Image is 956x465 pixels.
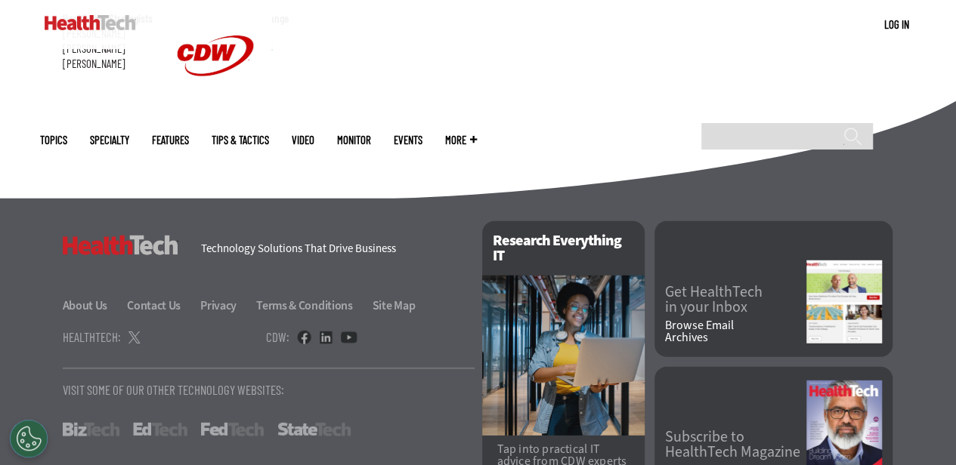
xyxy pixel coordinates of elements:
[40,134,67,146] span: Topics
[266,331,289,343] h4: CDW:
[159,100,272,115] a: CDW
[201,243,463,254] h4: Technology Solutions That Drive Business
[373,297,416,313] a: Site Map
[10,420,48,457] div: Cookies Settings
[212,134,269,146] a: Tips & Tactics
[884,17,909,31] a: Log in
[10,420,48,457] button: Open Preferences
[884,17,909,32] div: User menu
[445,134,477,146] span: More
[806,260,882,343] img: newsletter screenshot
[45,15,136,30] img: Home
[292,134,314,146] a: Video
[665,285,806,315] a: Get HealthTechin your Inbox
[127,297,198,313] a: Contact Us
[90,134,129,146] span: Specialty
[133,423,187,436] a: EdTech
[665,430,806,460] a: Subscribe toHealthTech Magazine
[256,297,370,313] a: Terms & Conditions
[200,297,254,313] a: Privacy
[665,319,806,343] a: Browse EmailArchives
[277,423,351,436] a: StateTech
[394,134,422,146] a: Events
[337,134,371,146] a: MonITor
[152,134,189,146] a: Features
[482,221,645,276] h2: Research Everything IT
[63,297,125,313] a: About Us
[63,423,119,436] a: BizTech
[63,331,121,343] h4: HealthTech:
[201,423,264,436] a: FedTech
[63,236,178,255] h3: HealthTech
[63,383,475,396] p: Visit Some Of Our Other Technology Websites:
